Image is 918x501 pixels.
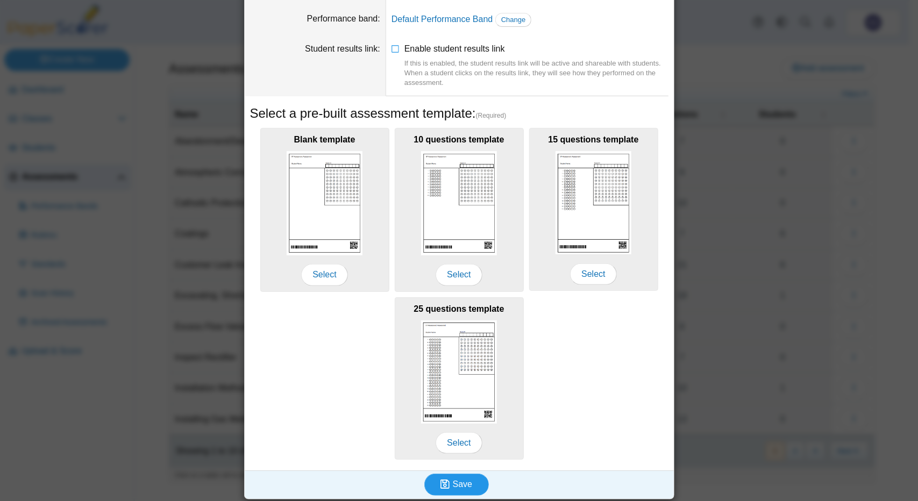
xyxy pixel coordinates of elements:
img: scan_sheet_25_questions.png [421,320,497,424]
a: Default Performance Band [392,15,493,24]
img: scan_sheet_10_questions.png [421,151,497,255]
h5: Select a pre-built assessment template: [250,104,668,123]
img: scan_sheet_15_questions.png [556,151,632,254]
b: 15 questions template [548,135,638,144]
span: Select [570,263,616,285]
span: (Required) [476,111,507,120]
span: Select [436,432,482,454]
b: Blank template [294,135,355,144]
label: Performance band [307,14,380,23]
b: 10 questions template [414,135,504,144]
a: Change [495,13,532,27]
span: Save [453,479,472,489]
span: Change [501,16,526,24]
div: If this is enabled, the student results link will be active and shareable with students. When a s... [404,59,668,88]
button: Save [424,474,489,495]
span: Select [301,264,347,285]
b: 25 questions template [414,304,504,313]
img: scan_sheet_blank.png [287,151,363,255]
span: Select [436,264,482,285]
label: Student results link [305,44,380,53]
span: Enable student results link [404,44,668,88]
